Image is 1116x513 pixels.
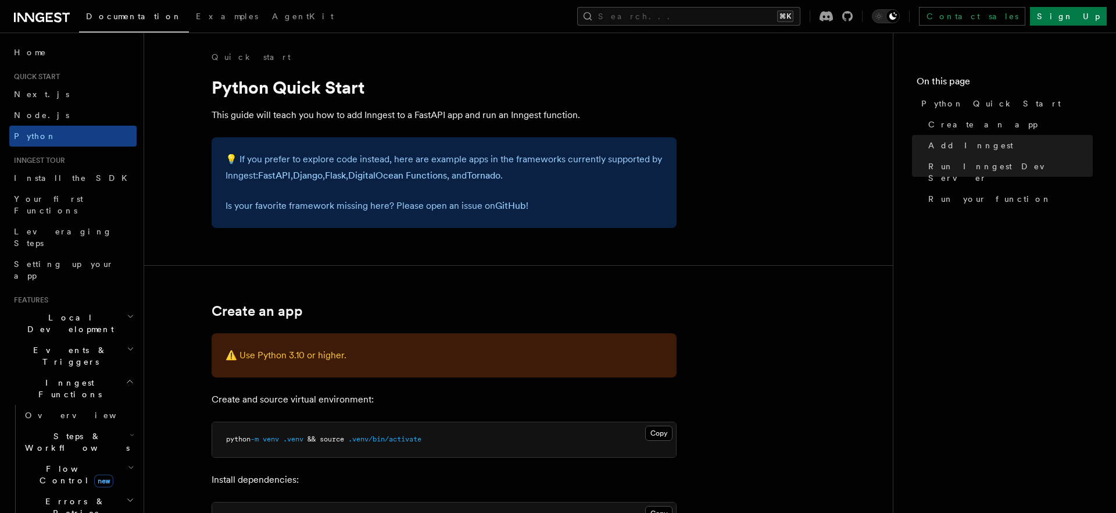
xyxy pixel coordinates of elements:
[872,9,900,23] button: Toggle dark mode
[320,435,344,443] span: source
[9,340,137,372] button: Events & Triggers
[924,114,1093,135] a: Create an app
[325,170,346,181] a: Flask
[14,194,83,215] span: Your first Functions
[9,72,60,81] span: Quick start
[928,193,1051,205] span: Run your function
[645,426,673,441] button: Copy
[924,188,1093,209] a: Run your function
[14,173,134,183] span: Install the SDK
[9,188,137,221] a: Your first Functions
[20,458,137,491] button: Flow Controlnew
[348,435,421,443] span: .venv/bin/activate
[307,435,316,443] span: &&
[226,198,663,214] p: Is your favorite framework missing here? Please open an issue on !
[293,170,323,181] a: Django
[917,93,1093,114] a: Python Quick Start
[14,227,112,248] span: Leveraging Steps
[9,42,137,63] a: Home
[212,303,303,319] a: Create an app
[212,51,291,63] a: Quick start
[212,472,677,488] p: Install dependencies:
[20,463,128,486] span: Flow Control
[9,307,137,340] button: Local Development
[283,435,303,443] span: .venv
[928,140,1013,151] span: Add Inngest
[251,435,259,443] span: -m
[189,3,265,31] a: Examples
[14,259,114,280] span: Setting up your app
[25,411,145,420] span: Overview
[272,12,334,21] span: AgentKit
[928,161,1093,184] span: Run Inngest Dev Server
[263,435,279,443] span: venv
[1030,7,1107,26] a: Sign Up
[9,377,126,400] span: Inngest Functions
[924,135,1093,156] a: Add Inngest
[577,7,800,26] button: Search...⌘K
[495,200,526,211] a: GitHub
[777,10,793,22] kbd: ⌘K
[917,74,1093,93] h4: On this page
[928,119,1038,130] span: Create an app
[9,105,137,126] a: Node.js
[258,170,291,181] a: FastAPI
[9,221,137,254] a: Leveraging Steps
[9,372,137,405] button: Inngest Functions
[9,254,137,286] a: Setting up your app
[9,295,48,305] span: Features
[14,111,69,120] span: Node.js
[79,3,189,33] a: Documentation
[20,426,137,458] button: Steps & Workflows
[467,170,500,181] a: Tornado
[9,168,137,188] a: Install the SDK
[9,344,127,368] span: Events & Triggers
[9,126,137,147] a: Python
[919,7,1025,26] a: Contact sales
[86,12,182,21] span: Documentation
[348,170,447,181] a: DigitalOcean Functions
[212,391,677,408] p: Create and source virtual environment:
[196,12,258,21] span: Examples
[20,405,137,426] a: Overview
[212,107,677,123] p: This guide will teach you how to add Inngest to a FastAPI app and run an Inngest function.
[14,47,46,58] span: Home
[9,84,137,105] a: Next.js
[921,98,1061,109] span: Python Quick Start
[226,347,663,364] p: ⚠️ Use Python 3.10 or higher.
[14,90,69,99] span: Next.js
[924,156,1093,188] a: Run Inngest Dev Server
[14,131,56,141] span: Python
[9,156,65,165] span: Inngest tour
[226,435,251,443] span: python
[9,312,127,335] span: Local Development
[226,151,663,184] p: 💡 If you prefer to explore code instead, here are example apps in the frameworks currently suppor...
[20,430,130,454] span: Steps & Workflows
[265,3,341,31] a: AgentKit
[212,77,677,98] h1: Python Quick Start
[94,475,113,487] span: new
